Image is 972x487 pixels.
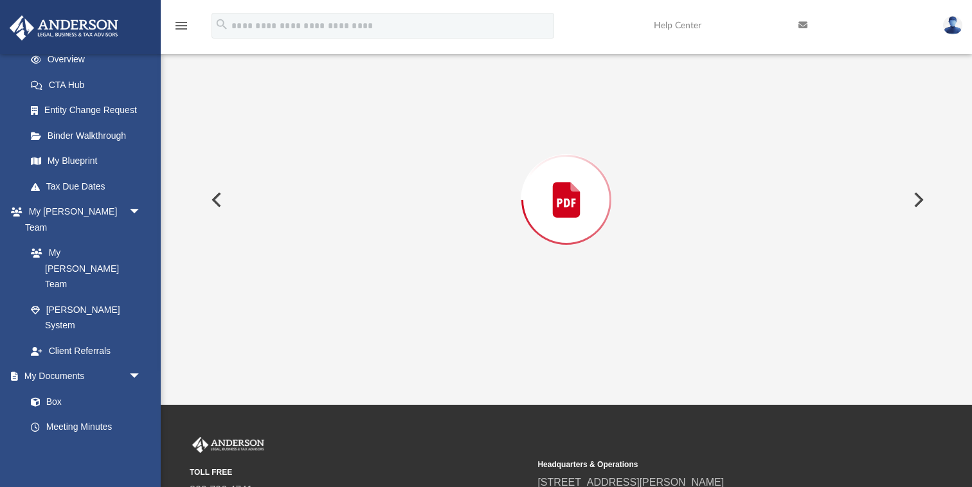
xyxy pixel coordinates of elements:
[201,182,230,218] button: Previous File
[18,123,161,148] a: Binder Walkthrough
[537,459,876,470] small: Headquarters & Operations
[190,437,267,454] img: Anderson Advisors Platinum Portal
[903,182,932,218] button: Next File
[18,240,148,297] a: My [PERSON_NAME] Team
[215,17,229,31] i: search
[18,439,148,465] a: Forms Library
[9,199,154,240] a: My [PERSON_NAME] Teamarrow_drop_down
[190,466,528,478] small: TOLL FREE
[18,389,148,414] a: Box
[18,338,154,364] a: Client Referrals
[18,297,154,338] a: [PERSON_NAME] System
[18,98,161,123] a: Entity Change Request
[18,173,161,199] a: Tax Due Dates
[18,414,154,440] a: Meeting Minutes
[6,15,122,40] img: Anderson Advisors Platinum Portal
[9,364,154,389] a: My Documentsarrow_drop_down
[18,47,161,73] a: Overview
[943,16,962,35] img: User Pic
[18,148,154,174] a: My Blueprint
[18,72,161,98] a: CTA Hub
[174,18,189,33] i: menu
[129,364,154,390] span: arrow_drop_down
[129,199,154,226] span: arrow_drop_down
[174,24,189,33] a: menu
